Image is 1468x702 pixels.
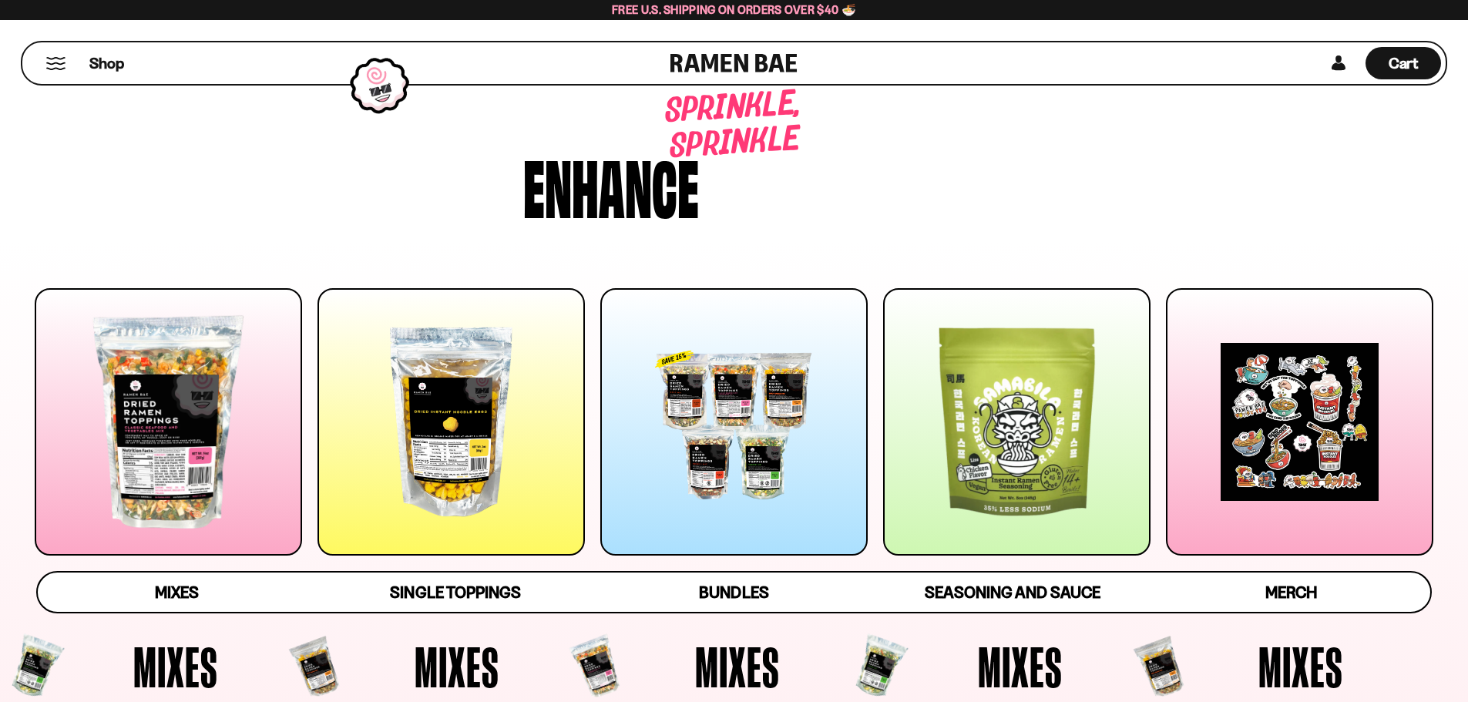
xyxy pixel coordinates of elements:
span: Mixes [1258,638,1343,695]
span: Mixes [695,638,780,695]
span: Seasoning and Sauce [925,583,1100,602]
button: Mobile Menu Trigger [45,57,66,70]
span: Shop [89,53,124,74]
a: Cart [1366,42,1441,84]
span: Bundles [699,583,768,602]
span: Free U.S. Shipping on Orders over $40 🍜 [612,2,856,17]
a: Mixes [38,573,316,612]
a: Shop [89,47,124,79]
a: Merch [1152,573,1430,612]
a: Seasoning and Sauce [873,573,1151,612]
span: Merch [1265,583,1317,602]
span: Cart [1389,54,1419,72]
span: Mixes [133,638,218,695]
span: Mixes [155,583,199,602]
a: Bundles [595,573,873,612]
span: Mixes [415,638,499,695]
span: Single Toppings [390,583,520,602]
div: Enhance [523,148,699,221]
a: Single Toppings [316,573,594,612]
span: Mixes [978,638,1063,695]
